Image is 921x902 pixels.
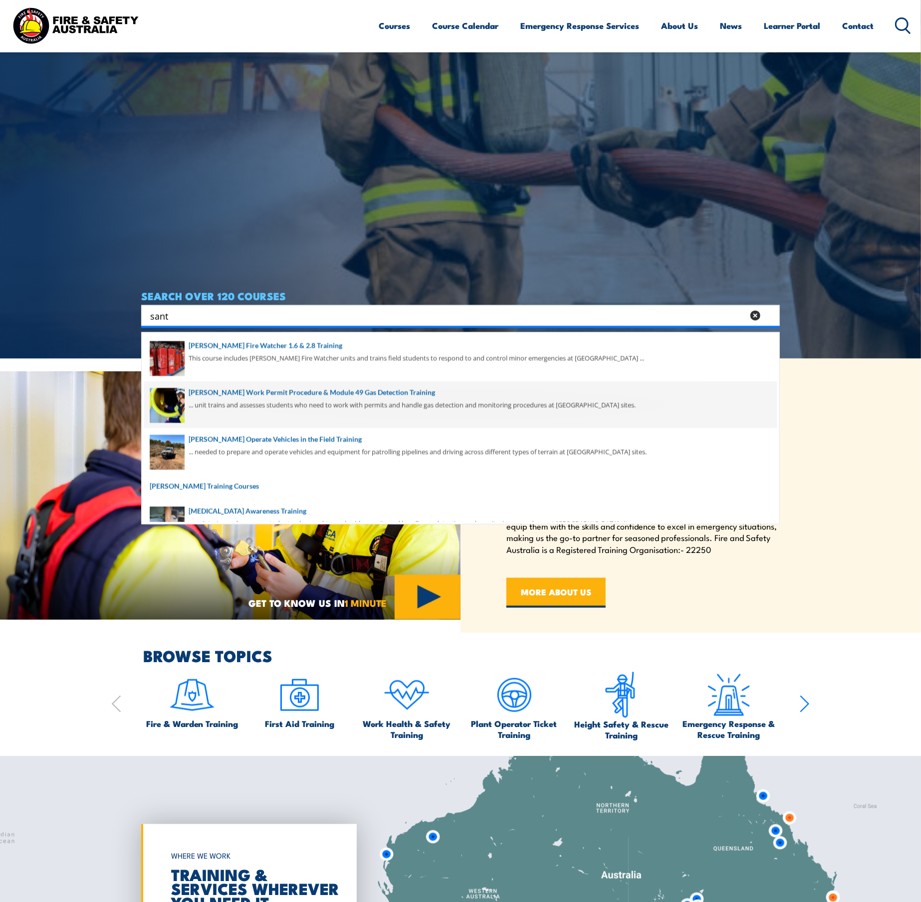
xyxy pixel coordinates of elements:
button: Search magnifier button [762,309,776,323]
a: About Us [662,12,698,39]
span: Height Safety & Rescue Training [573,719,671,741]
span: Plant Operator Ticket Training [465,719,563,740]
a: First Aid Training [265,672,334,729]
a: Course Calendar [433,12,499,39]
span: Work Health & Safety Training [358,719,456,740]
a: [PERSON_NAME] Training Courses [150,481,771,492]
a: News [720,12,742,39]
img: Emergency Response Icon [705,672,752,719]
span: GET TO KNOW US IN [248,598,387,607]
img: icon-6 [598,672,645,719]
a: Fire & Warden Training [146,672,238,729]
a: MORE ABOUT US [506,578,606,608]
a: Emergency Response Services [521,12,640,39]
a: Work Health & Safety Training [358,672,456,740]
a: Plant Operator Ticket Training [465,672,563,740]
strong: 1 MINUTE [345,595,387,610]
input: Search input [150,308,744,323]
span: Fire & Warden Training [146,719,238,729]
span: First Aid Training [265,719,334,729]
a: Height Safety & Rescue Training [573,672,671,741]
h4: SEARCH OVER 120 COURSES [141,290,780,301]
a: Contact [843,12,874,39]
a: [PERSON_NAME] Operate Vehicles in the Field Training [150,434,771,445]
form: Search form [152,309,746,323]
img: icon-4 [383,672,430,719]
h2: BROWSE TOPICS [143,648,810,662]
a: [MEDICAL_DATA] Awareness Training [150,506,771,517]
h6: WHERE WE WORK [171,847,322,865]
a: Learner Portal [764,12,821,39]
a: [PERSON_NAME] Work Permit Procedure & Module 49 Gas Detection Training [150,387,771,398]
span: Emergency Response & Rescue Training [680,719,778,740]
a: [PERSON_NAME] Fire Watcher 1.6 & 2.8 Training [150,340,771,351]
a: Emergency Response & Rescue Training [680,672,778,740]
img: icon-1 [169,672,216,719]
img: icon-5 [491,672,538,719]
img: icon-2 [276,672,323,719]
a: Courses [379,12,411,39]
